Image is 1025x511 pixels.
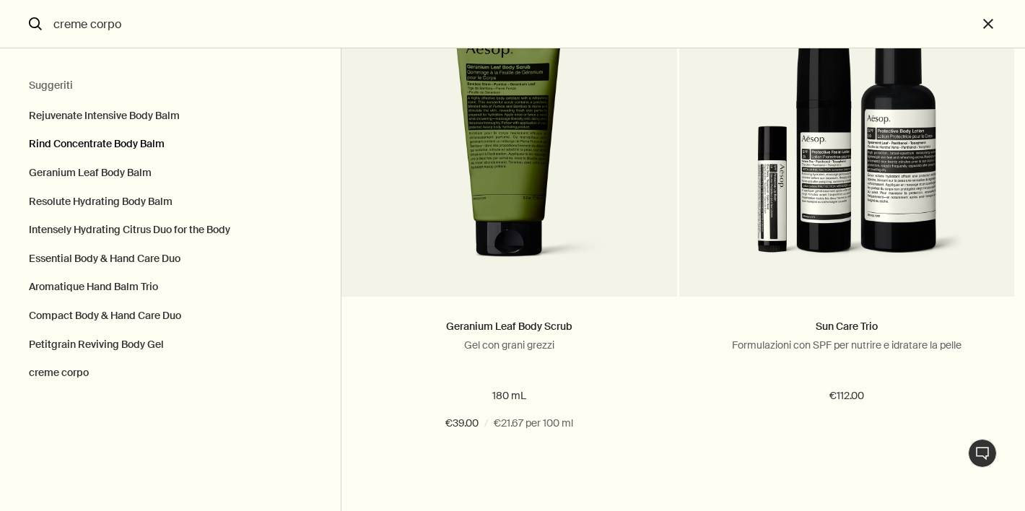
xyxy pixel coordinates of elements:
[829,388,864,405] span: €112.00
[816,320,878,333] a: Sun Care Trio
[968,439,997,468] button: Live Assistance
[363,339,655,351] p: Gel con grani grezzi
[446,320,572,333] a: Geranium Leaf Body Scrub
[729,8,964,275] img: Sun Care Trio bundle of products featuring Protective Facial Lotion SPF25, Protective Lip Balm SP...
[679,8,1014,297] a: Sun Care Trio bundle of products featuring Protective Facial Lotion SPF25, Protective Lip Balm SP...
[341,8,676,297] a: Geranium Leaf Body Scrub in green tube
[397,8,622,275] img: Geranium Leaf Body Scrub in green tube
[29,77,312,95] h2: Suggeriti
[701,339,993,351] p: Formulazioni con SPF per nutrire e idratare la pelle
[494,415,573,432] span: €21.67 per 100 ml
[445,415,479,432] span: €39.00
[484,415,488,432] span: /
